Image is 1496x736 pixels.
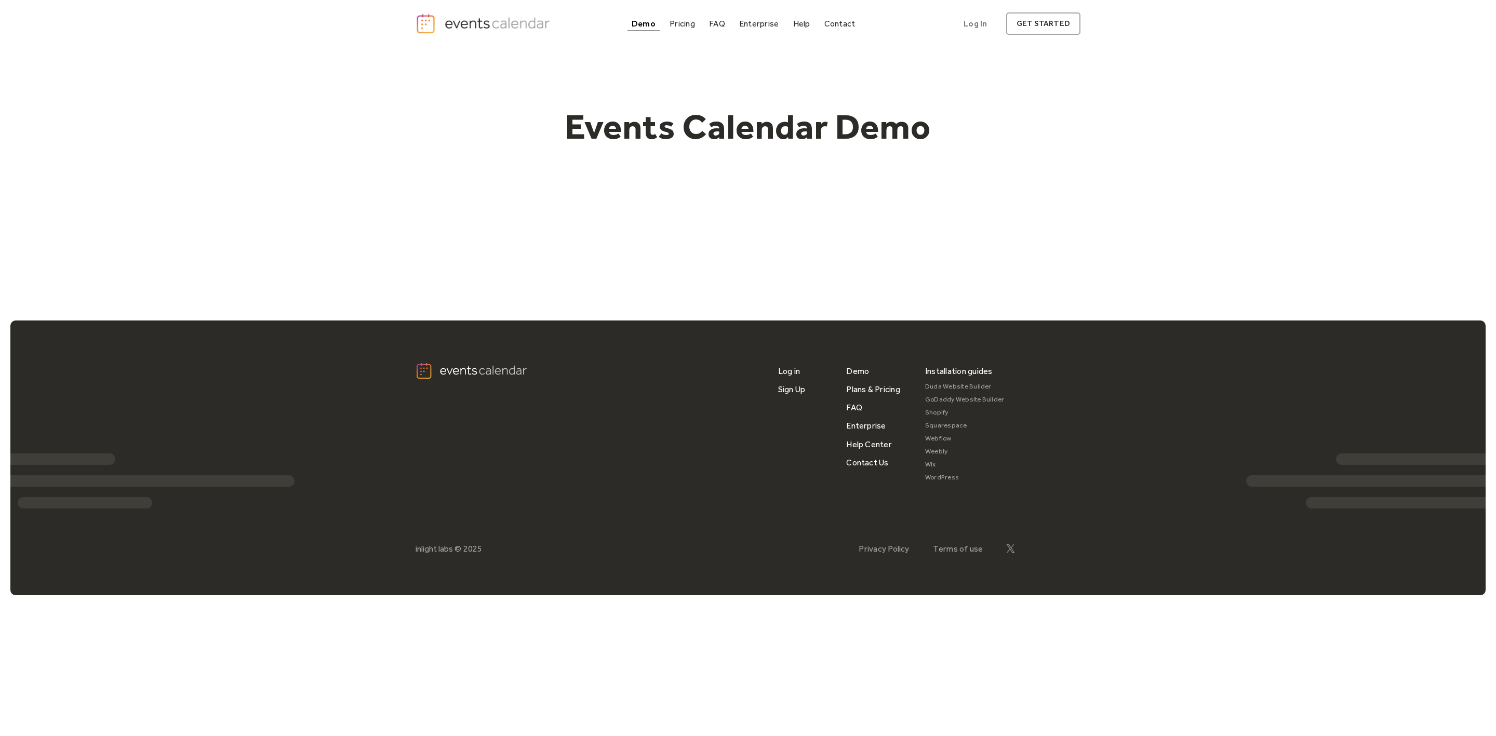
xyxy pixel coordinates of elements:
[735,17,783,31] a: Enterprise
[670,21,695,26] div: Pricing
[463,544,482,554] div: 2025
[953,12,997,35] a: Log In
[665,17,699,31] a: Pricing
[705,17,729,31] a: FAQ
[925,432,1005,445] a: Webflow
[846,453,888,472] a: Contact Us
[925,393,1005,406] a: GoDaddy Website Builder
[933,544,983,554] a: Terms of use
[632,21,656,26] div: Demo
[824,21,856,26] div: Contact
[925,419,1005,432] a: Squarespace
[925,471,1005,484] a: WordPress
[925,362,993,380] div: Installation guides
[925,445,1005,458] a: Weebly
[778,380,806,398] a: Sign Up
[925,406,1005,419] a: Shopify
[709,21,725,26] div: FAQ
[789,17,814,31] a: Help
[793,21,810,26] div: Help
[925,380,1005,393] a: Duda Website Builder
[549,105,947,148] h1: Events Calendar Demo
[778,362,800,380] a: Log in
[820,17,860,31] a: Contact
[846,435,892,453] a: Help Center
[925,458,1005,471] a: Wix
[859,544,909,554] a: Privacy Policy
[627,17,660,31] a: Demo
[1006,12,1080,35] a: get started
[846,398,862,417] a: FAQ
[416,13,553,34] a: home
[739,21,779,26] div: Enterprise
[846,380,900,398] a: Plans & Pricing
[416,544,461,554] div: inlight labs ©
[846,417,886,435] a: Enterprise
[846,362,869,380] a: Demo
